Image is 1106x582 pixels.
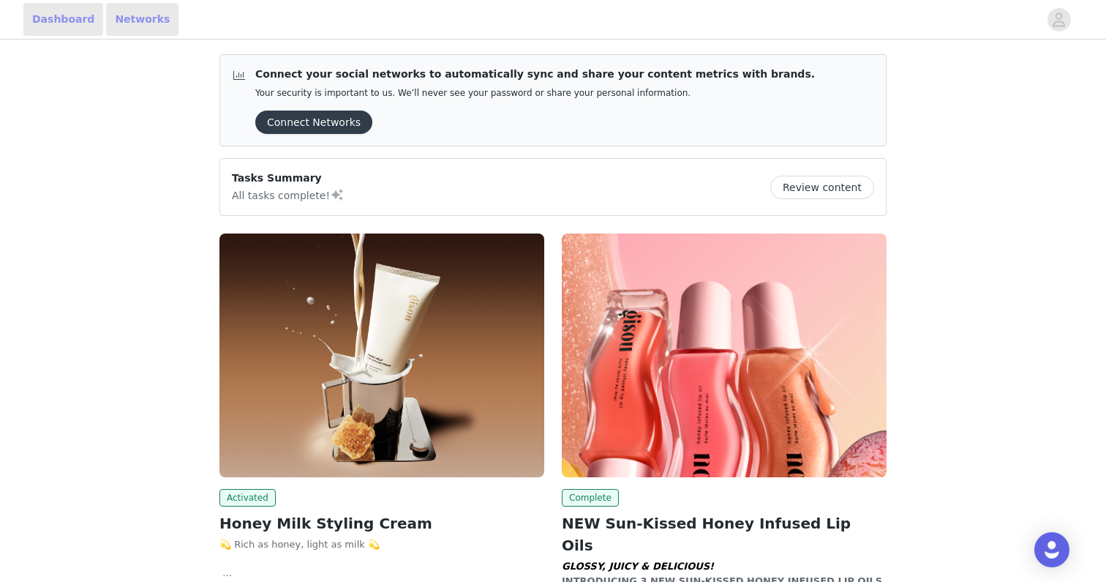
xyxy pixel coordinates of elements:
em: GLOSSY, JUICY & DELICIOUS! [562,561,714,572]
h2: NEW Sun-Kissed Honey Infused Lip Oils [562,512,887,556]
p: Your security is important to us. We’ll never see your password or share your personal information. [255,88,815,99]
span: Activated [219,489,276,507]
button: Connect Networks [255,111,372,134]
img: Gisou [219,234,544,477]
h2: Honey Milk Styling Cream [219,512,544,534]
a: Networks [106,3,178,36]
div: Open Intercom Messenger [1034,532,1069,567]
div: avatar [1052,8,1066,31]
p: Connect your social networks to automatically sync and share your content metrics with brands. [255,67,815,82]
button: Review content [770,176,874,199]
img: Gisou EU [562,234,887,477]
p: 💫 Rich as honey, light as milk 💫 [219,537,544,552]
p: Tasks Summary [232,171,345,186]
span: Complete [562,489,619,507]
a: Dashboard [23,3,103,36]
p: All tasks complete! [232,186,345,204]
